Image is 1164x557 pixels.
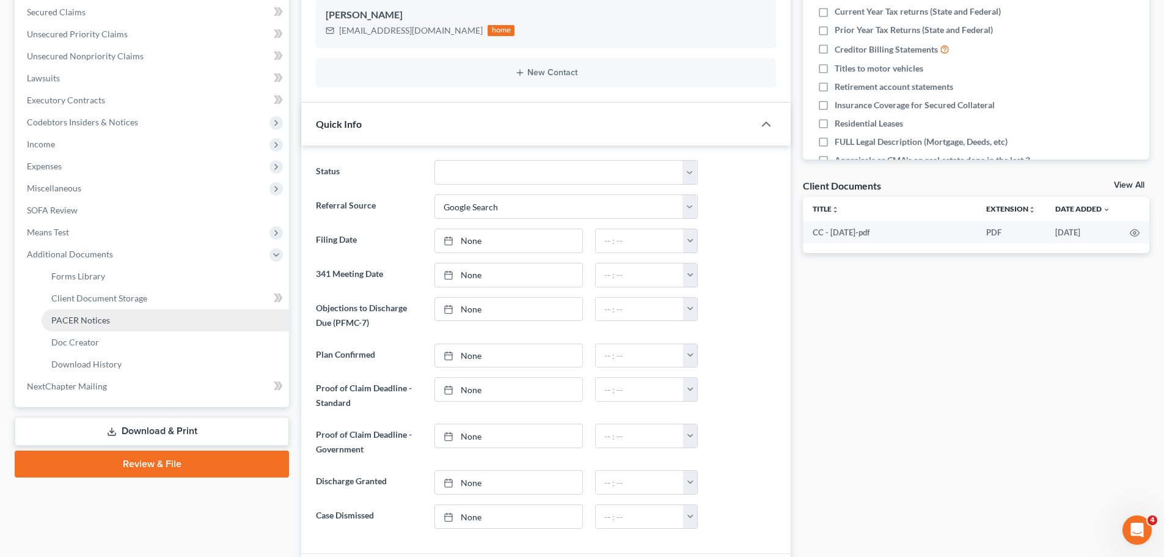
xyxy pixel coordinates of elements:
[27,227,69,237] span: Means Test
[835,136,1008,148] span: FULL Legal Description (Mortgage, Deeds, etc)
[1103,206,1110,213] i: expand_more
[803,179,881,192] div: Client Documents
[27,51,144,61] span: Unsecured Nonpriority Claims
[17,1,289,23] a: Secured Claims
[435,471,582,494] a: None
[27,161,62,171] span: Expenses
[42,265,289,287] a: Forms Library
[835,99,995,111] span: Insurance Coverage for Secured Collateral
[596,505,684,528] input: -- : --
[316,118,362,130] span: Quick Info
[27,29,128,39] span: Unsecured Priority Claims
[42,309,289,331] a: PACER Notices
[832,206,839,213] i: unfold_more
[835,154,1052,179] span: Appraisals or CMA's on real estate done in the last 3 years OR required by attorney
[27,249,113,259] span: Additional Documents
[339,24,483,37] div: [EMAIL_ADDRESS][DOMAIN_NAME]
[835,117,903,130] span: Residential Leases
[310,194,428,219] label: Referral Source
[835,43,938,56] span: Creditor Billing Statements
[42,331,289,353] a: Doc Creator
[51,293,147,303] span: Client Document Storage
[435,298,582,321] a: None
[435,229,582,253] a: None
[1028,206,1036,213] i: unfold_more
[310,504,428,529] label: Case Dismissed
[17,23,289,45] a: Unsecured Priority Claims
[27,139,55,149] span: Income
[15,417,289,446] a: Download & Print
[326,8,766,23] div: [PERSON_NAME]
[42,287,289,309] a: Client Document Storage
[435,344,582,367] a: None
[435,424,582,448] a: None
[17,45,289,67] a: Unsecured Nonpriority Claims
[51,359,122,369] span: Download History
[310,377,428,414] label: Proof of Claim Deadline - Standard
[976,221,1045,243] td: PDF
[596,344,684,367] input: -- : --
[310,229,428,253] label: Filing Date
[27,73,60,83] span: Lawsuits
[27,117,138,127] span: Codebtors Insiders & Notices
[435,264,582,287] a: None
[42,353,289,375] a: Download History
[17,199,289,221] a: SOFA Review
[310,424,428,460] label: Proof of Claim Deadline - Government
[813,204,839,213] a: Titleunfold_more
[310,160,428,185] label: Status
[596,378,684,401] input: -- : --
[1122,515,1152,545] iframe: Intercom live chat
[27,95,105,105] span: Executory Contracts
[835,62,923,75] span: Titles to motor vehicles
[51,271,105,281] span: Forms Library
[27,381,107,391] span: NextChapter Mailing
[310,344,428,368] label: Plan Confirmed
[1055,204,1110,213] a: Date Added expand_more
[835,6,1001,18] span: Current Year Tax returns (State and Federal)
[27,183,81,193] span: Miscellaneous
[17,89,289,111] a: Executory Contracts
[326,68,766,78] button: New Contact
[803,221,976,243] td: CC - [DATE]-pdf
[596,298,684,321] input: -- : --
[310,297,428,334] label: Objections to Discharge Due (PFMC-7)
[51,315,110,325] span: PACER Notices
[15,451,289,478] a: Review & File
[596,229,684,253] input: -- : --
[435,505,582,528] a: None
[1045,221,1120,243] td: [DATE]
[835,81,953,93] span: Retirement account statements
[1114,181,1144,190] a: View All
[596,424,684,448] input: -- : --
[835,24,993,36] span: Prior Year Tax Returns (State and Federal)
[310,470,428,495] label: Discharge Granted
[17,67,289,89] a: Lawsuits
[596,471,684,494] input: -- : --
[310,263,428,287] label: 341 Meeting Date
[488,25,514,36] div: home
[51,337,99,347] span: Doc Creator
[27,7,86,17] span: Secured Claims
[596,264,684,287] input: -- : --
[17,375,289,397] a: NextChapter Mailing
[27,205,78,215] span: SOFA Review
[1148,515,1157,525] span: 4
[986,204,1036,213] a: Extensionunfold_more
[435,378,582,401] a: None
